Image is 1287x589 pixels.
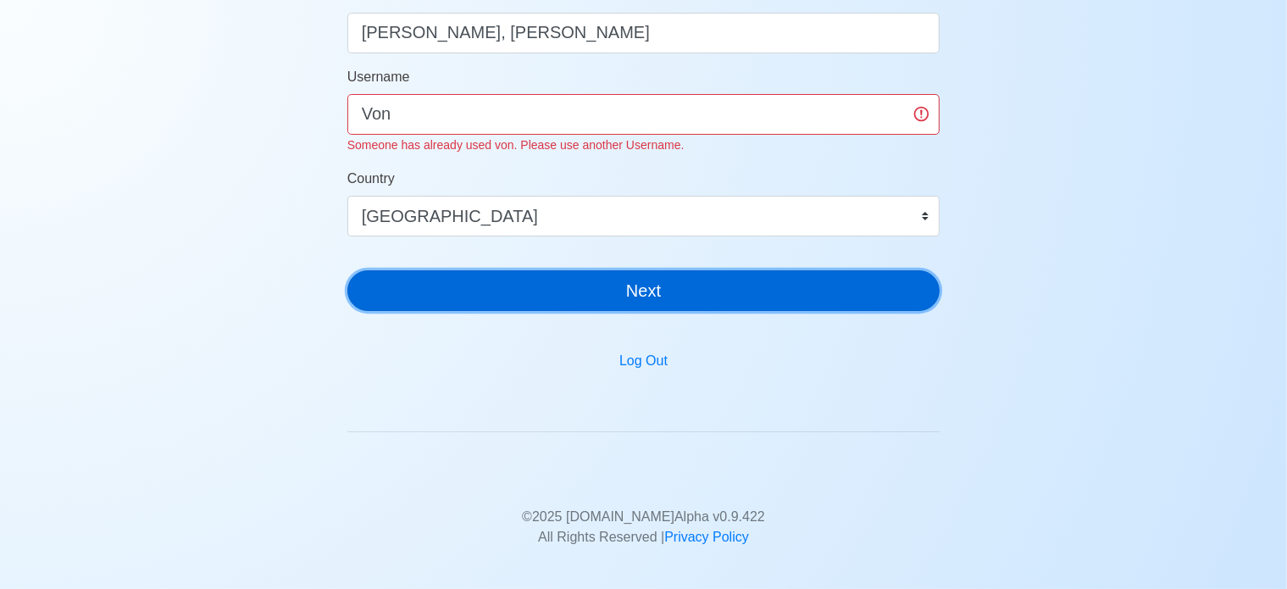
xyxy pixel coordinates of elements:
[608,345,679,377] button: Log Out
[664,530,749,544] a: Privacy Policy
[347,13,940,53] input: Your Fullname
[347,69,410,84] span: Username
[347,270,940,311] button: Next
[347,169,395,189] label: Country
[360,486,928,547] p: © 2025 [DOMAIN_NAME] Alpha v 0.9.422 All Rights Reserved |
[347,94,940,135] input: Ex. donaldcris
[347,138,685,152] small: Someone has already used von. Please use another Username.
